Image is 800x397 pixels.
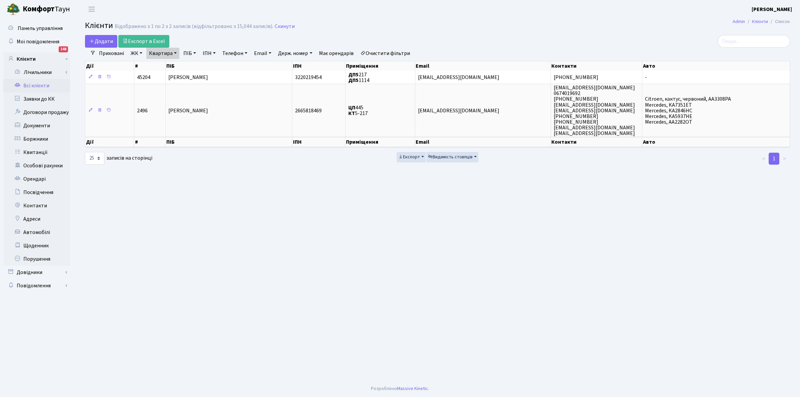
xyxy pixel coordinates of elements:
a: Заявки до КК [3,92,70,106]
th: Приміщення [345,137,415,147]
a: Повідомлення [3,279,70,292]
span: Таун [23,4,70,15]
nav: breadcrumb [723,15,800,29]
b: ДП5 [348,71,359,78]
span: [PERSON_NAME] [168,74,208,81]
a: Скинути [275,23,295,30]
label: записів на сторінці [85,152,152,165]
span: 217 1114 [348,71,369,84]
select: записів на сторінці [85,152,104,165]
a: Admin [733,18,745,25]
span: [EMAIL_ADDRESS][DOMAIN_NAME] 0674019692 [PHONE_NUMBER] [EMAIL_ADDRESS][DOMAIN_NAME] [EMAIL_ADDRES... [554,84,635,137]
a: Мої повідомлення148 [3,35,70,48]
th: Контакти [551,61,642,71]
a: Квартира [146,48,179,59]
span: [PHONE_NUMBER] [554,74,598,81]
a: Адреси [3,212,70,226]
span: Експорт [398,154,420,160]
th: Авто [642,61,790,71]
a: Телефон [220,48,250,59]
a: Клієнти [3,52,70,66]
a: [PERSON_NAME] [752,5,792,13]
a: Довідники [3,266,70,279]
span: - [645,74,647,81]
a: Боржники [3,132,70,146]
a: Email [251,48,274,59]
a: Додати [85,35,117,48]
a: Контакти [3,199,70,212]
a: Всі клієнти [3,79,70,92]
span: Мої повідомлення [17,38,59,45]
div: Розроблено . [371,385,429,392]
th: Контакти [551,137,642,147]
th: Дії [85,61,134,71]
button: Експорт [397,152,426,162]
span: Додати [89,38,113,45]
a: Клієнти [752,18,768,25]
button: Видимість стовпців [426,152,478,162]
th: Email [415,137,551,147]
a: 1 [769,153,779,165]
a: Держ. номер [275,48,315,59]
a: ЖК [128,48,145,59]
th: ПІБ [166,137,292,147]
a: ІПН [200,48,218,59]
a: Орендарі [3,172,70,186]
th: ІПН [292,61,345,71]
th: ІПН [292,137,345,147]
a: ПІБ [181,48,199,59]
span: 2665818469 [295,107,322,114]
span: Панель управління [18,25,63,32]
a: Квитанції [3,146,70,159]
th: ПІБ [166,61,292,71]
span: Citroen, кактус, червоний, АА3308РА Mercedes, KA7351ET Mercedes, KA2846HC Mercedes, KA5937HE Merc... [645,96,731,126]
span: [PERSON_NAME] [168,107,208,114]
th: Приміщення [345,61,415,71]
a: Порушення [3,252,70,266]
a: Має орендарів [316,48,356,59]
button: Переключити навігацію [83,4,100,15]
a: Лічильники [8,66,70,79]
th: # [134,61,166,71]
span: 45204 [137,74,150,81]
b: ДП5 [348,77,359,84]
span: Видимість стовпців [428,154,473,160]
span: [EMAIL_ADDRESS][DOMAIN_NAME] [418,74,499,81]
div: 148 [59,46,68,52]
li: Список [768,18,790,25]
b: ЦП [348,104,355,111]
span: 3220219454 [295,74,322,81]
b: КТ [348,110,355,117]
span: Клієнти [85,20,113,31]
span: 445 5-217 [348,104,368,117]
b: Комфорт [23,4,55,14]
a: Договори продажу [3,106,70,119]
a: Очистити фільтри [358,48,413,59]
a: Щоденник [3,239,70,252]
a: Експорт в Excel [118,35,169,48]
a: Massive Kinetic [397,385,428,392]
a: Панель управління [3,22,70,35]
div: Відображено з 1 по 2 з 2 записів (відфільтровано з 15,044 записів). [115,23,273,30]
input: Пошук... [718,35,790,48]
a: Особові рахунки [3,159,70,172]
img: logo.png [7,3,20,16]
a: Приховані [96,48,127,59]
b: [PERSON_NAME] [752,6,792,13]
th: Авто [642,137,790,147]
a: Документи [3,119,70,132]
a: Автомобілі [3,226,70,239]
span: 2496 [137,107,148,114]
span: [EMAIL_ADDRESS][DOMAIN_NAME] [418,107,499,114]
th: Дії [85,137,134,147]
th: # [134,137,166,147]
th: Email [415,61,551,71]
a: Посвідчення [3,186,70,199]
